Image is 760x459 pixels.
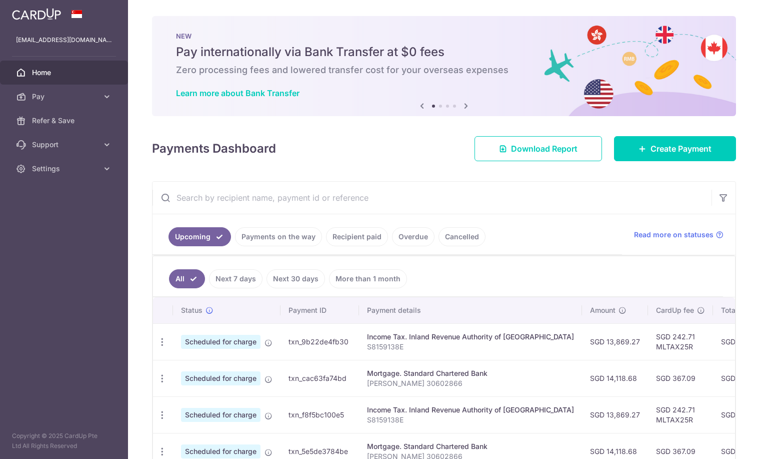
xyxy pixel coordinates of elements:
p: [EMAIL_ADDRESS][DOMAIN_NAME] [16,35,112,45]
a: Upcoming [168,227,231,246]
span: Status [181,305,202,315]
td: txn_9b22de4fb30 [280,323,359,360]
input: Search by recipient name, payment id or reference [152,182,711,214]
span: Pay [32,92,98,102]
td: SGD 367.09 [648,360,713,396]
a: Payments on the way [235,227,322,246]
td: txn_f8f5bc100e5 [280,396,359,433]
span: Create Payment [650,143,711,155]
span: Home [32,68,98,78]
span: Scheduled for charge [181,444,260,458]
a: Learn more about Bank Transfer [176,88,299,98]
div: Income Tax. Inland Revenue Authority of [GEOGRAPHIC_DATA] [367,332,574,342]
a: All [169,269,205,288]
p: [PERSON_NAME] 30602866 [367,378,574,388]
div: Mortgage. Standard Chartered Bank [367,368,574,378]
td: SGD 14,118.68 [582,360,648,396]
a: Cancelled [438,227,485,246]
p: S8159138E [367,342,574,352]
td: SGD 13,869.27 [582,323,648,360]
td: SGD 242.71 MLTAX25R [648,396,713,433]
a: Read more on statuses [634,230,723,240]
span: Refer & Save [32,116,98,126]
td: txn_cac63fa74bd [280,360,359,396]
span: Download Report [511,143,577,155]
h5: Pay internationally via Bank Transfer at $0 fees [176,44,712,60]
h4: Payments Dashboard [152,140,276,158]
div: Mortgage. Standard Chartered Bank [367,441,574,451]
span: Read more on statuses [634,230,713,240]
a: More than 1 month [329,269,407,288]
td: SGD 242.71 MLTAX25R [648,323,713,360]
span: CardUp fee [656,305,694,315]
span: Scheduled for charge [181,335,260,349]
a: Create Payment [614,136,736,161]
span: Support [32,140,98,150]
img: Bank transfer banner [152,16,736,116]
th: Payment ID [280,297,359,323]
a: Recipient paid [326,227,388,246]
p: NEW [176,32,712,40]
img: CardUp [12,8,61,20]
h6: Zero processing fees and lowered transfer cost for your overseas expenses [176,64,712,76]
span: Total amt. [721,305,754,315]
span: Scheduled for charge [181,371,260,385]
span: Scheduled for charge [181,408,260,422]
td: SGD 13,869.27 [582,396,648,433]
div: Income Tax. Inland Revenue Authority of [GEOGRAPHIC_DATA] [367,405,574,415]
a: Download Report [474,136,602,161]
th: Payment details [359,297,582,323]
a: Next 7 days [209,269,262,288]
a: Next 30 days [266,269,325,288]
span: Amount [590,305,615,315]
a: Overdue [392,227,434,246]
span: Settings [32,164,98,174]
p: S8159138E [367,415,574,425]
